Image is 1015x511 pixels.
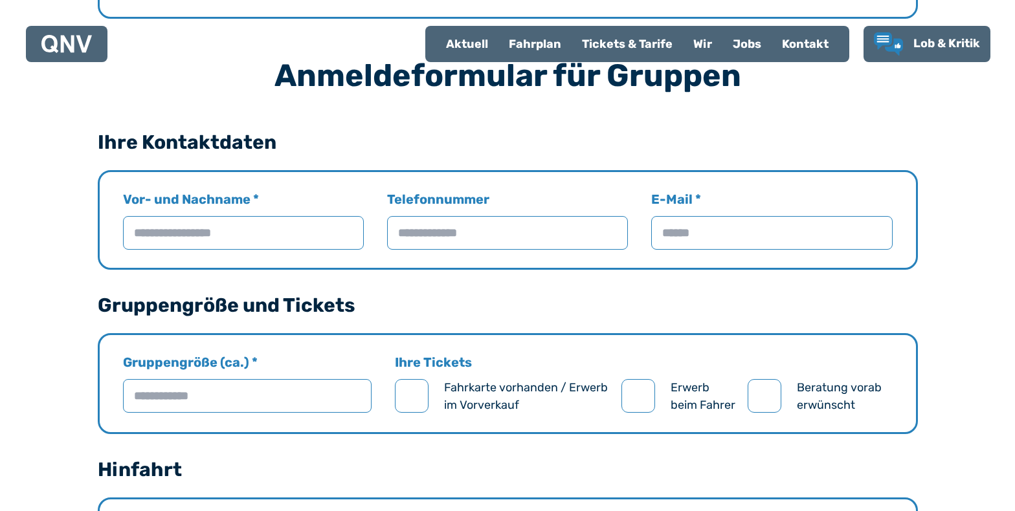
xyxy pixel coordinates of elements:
[98,60,918,91] h3: Anmeldeformular für Gruppen
[98,296,355,315] legend: Gruppengröße und Tickets
[874,32,980,56] a: Lob & Kritik
[651,190,892,250] label: E-Mail *
[913,36,980,50] span: Lob & Kritik
[123,353,372,414] label: Gruppengröße (ca.) *
[683,27,722,61] a: Wir
[436,27,498,61] a: Aktuell
[722,27,772,61] a: Jobs
[498,27,572,61] a: Fahrplan
[651,216,892,250] input: E-Mail *
[41,35,92,53] img: QNV Logo
[387,216,628,250] input: Telefonnummer
[671,379,737,414] label: Erwerb beim Fahrer
[123,190,364,250] label: Vor- und Nachname *
[123,379,372,413] input: Gruppengröße (ca.) *
[572,27,683,61] a: Tickets & Tarife
[41,31,92,57] a: QNV Logo
[98,460,182,479] legend: Hinfahrt
[444,379,611,414] label: Fahrkarte vorhanden / Erwerb im Vorverkauf
[123,216,364,250] input: Vor- und Nachname *
[395,353,472,371] legend: Ihre Tickets
[797,379,893,414] label: Beratung vorab erwünscht
[772,27,839,61] a: Kontakt
[98,133,276,152] legend: Ihre Kontaktdaten
[387,190,628,250] label: Telefonnummer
